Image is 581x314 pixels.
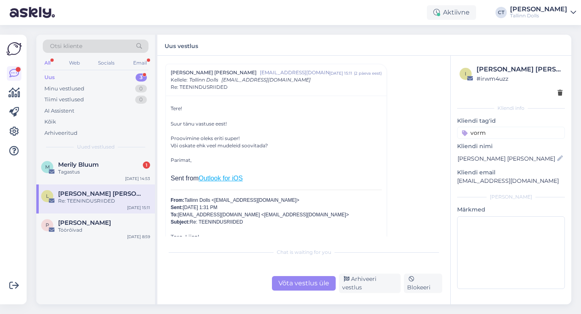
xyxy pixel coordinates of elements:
span: [EMAIL_ADDRESS][DOMAIN_NAME] [222,77,311,83]
b: Sent: [171,205,183,210]
div: Web [67,58,82,68]
span: Re: TEENINDUSRIIDED [171,84,228,91]
b: From: [171,197,184,203]
div: Suur tänu vastuse eest! [171,120,382,128]
div: Tere! [171,103,382,113]
input: Lisa tag [457,127,565,139]
p: Märkmed [457,205,565,214]
a: Outlook for iOS [199,175,242,182]
div: Kliendi info [457,105,565,112]
div: Aktiivne [427,5,476,20]
div: Või oskate ehk veel mudeleid soovitada? [171,142,382,149]
div: Proovimine oleks eriti super! [171,135,382,142]
div: Uus [44,73,55,82]
div: AI Assistent [44,107,74,115]
div: Email [132,58,148,68]
span: M [45,164,50,170]
div: Kõik [44,118,56,126]
span: Sent from [171,175,243,182]
span: Uued vestlused [77,143,115,151]
p: Kliendi nimi [457,142,565,151]
img: Askly Logo [6,41,22,57]
b: To: [171,212,178,218]
div: [PERSON_NAME] [PERSON_NAME] [477,65,562,74]
p: Tere, Liisa! [171,233,382,241]
a: [PERSON_NAME]Tallinn Dolls [510,6,576,19]
span: L [46,193,49,199]
span: Kellele : [171,77,188,83]
div: [DATE] 14:53 [125,176,150,182]
div: [DATE] 15:11 [329,70,352,76]
div: [PERSON_NAME] [457,193,565,201]
div: Tallinn Dolls [510,13,567,19]
div: Re: TEENINDUSRIIDED [58,197,150,205]
span: [PERSON_NAME] [PERSON_NAME] [171,69,257,76]
div: Arhiveeri vestlus [339,274,401,293]
div: # irwm4uzz [477,74,562,83]
div: CT [495,7,507,18]
b: Subject: [171,219,190,225]
p: [EMAIL_ADDRESS][DOMAIN_NAME] [457,177,565,185]
div: Parimat, [171,157,382,164]
span: Tallinn Dolls <[EMAIL_ADDRESS][DOMAIN_NAME]> [DATE] 1:31 PM [EMAIL_ADDRESS][DOMAIN_NAME] <[EMAIL_... [171,197,349,225]
div: Töörõivad [58,226,150,234]
span: Pille Tamme [58,219,111,226]
div: All [43,58,52,68]
div: [PERSON_NAME] [510,6,567,13]
div: Blokeeri [404,274,442,293]
div: Arhiveeritud [44,129,77,137]
input: Lisa nimi [458,154,556,163]
p: Kliendi tag'id [457,117,565,125]
div: [DATE] 8:59 [127,234,150,240]
span: Otsi kliente [50,42,82,50]
span: Merily Bluum [58,161,99,168]
div: Tagastus [58,168,150,176]
label: Uus vestlus [165,40,198,50]
span: Liisa Timmi [58,190,142,197]
div: Tiimi vestlused [44,96,84,104]
span: P [46,222,49,228]
p: Kliendi email [457,168,565,177]
span: i [465,71,466,77]
div: 3 [136,73,147,82]
div: [DATE] 15:11 [127,205,150,211]
div: Socials [96,58,116,68]
div: 1 [143,161,150,169]
div: Võta vestlus üle [272,276,336,291]
div: 0 [135,96,147,104]
div: 0 [135,85,147,93]
div: ( 2 päeva eest ) [354,70,382,76]
span: Tallinn Dolls [189,77,218,83]
div: Chat is waiting for you [165,249,442,256]
div: Minu vestlused [44,85,84,93]
span: [EMAIL_ADDRESS][DOMAIN_NAME] [260,69,329,76]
